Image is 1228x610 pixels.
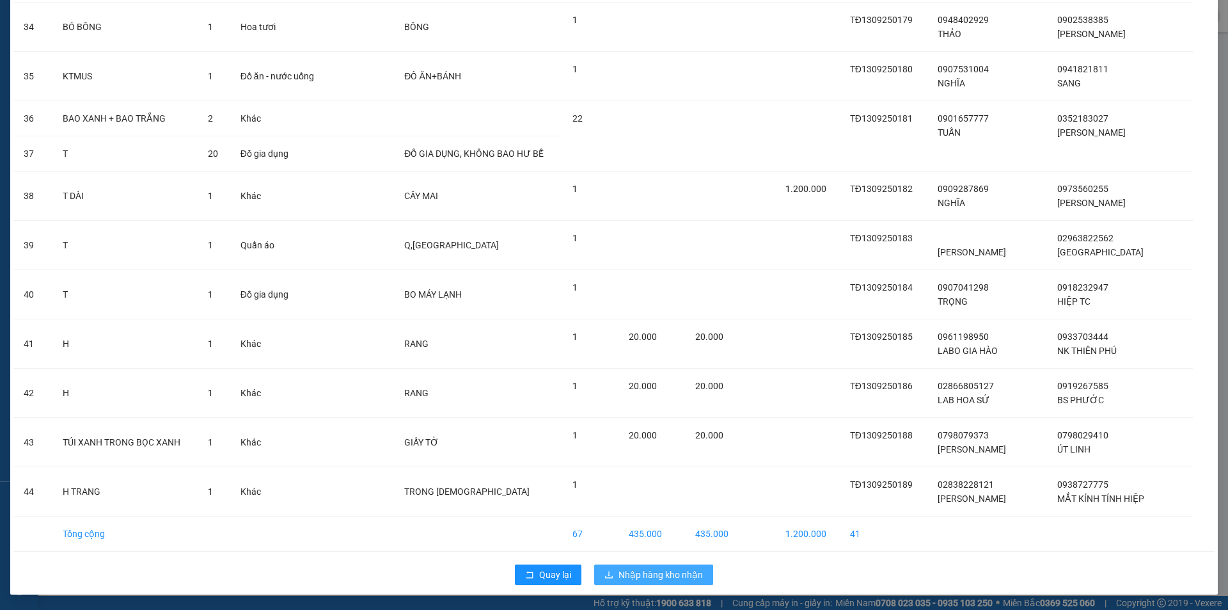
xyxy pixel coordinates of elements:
span: download [604,570,613,581]
span: 1 [572,64,578,74]
span: THẢO [938,29,961,39]
span: TĐ1309250180 [850,64,913,74]
span: 0948402929 [938,15,989,25]
span: NGHĨA [938,198,965,208]
span: [PERSON_NAME] [938,494,1006,504]
span: 20 [208,148,218,159]
span: [PERSON_NAME] [938,444,1006,454]
td: T DÀI [52,172,198,221]
span: 1 [208,71,213,81]
span: 1 [572,381,578,391]
span: 20.000 [629,430,657,440]
span: 0902538385 [1057,15,1108,25]
span: 0973560255 [1057,184,1108,194]
span: RANG [404,388,429,398]
span: SANG [1057,78,1081,88]
span: 22 [572,113,583,124]
span: ĐỒ ĂN+BÁNH [404,71,460,81]
span: [PERSON_NAME] [1057,29,1126,39]
td: Quần áo [230,221,331,270]
td: H [52,319,198,369]
span: Quay lại [539,568,571,582]
button: downloadNhập hàng kho nhận [594,565,713,585]
span: 1.200.000 [785,184,826,194]
span: 1 [208,191,213,201]
span: HIỆP TC [1057,296,1090,307]
td: BAO XANH + BAO TRẮNG [52,101,198,136]
td: 38 [13,172,52,221]
span: 1 [572,15,578,25]
span: 1 [208,388,213,398]
span: 20.000 [629,381,657,391]
span: ÚT LINH [1057,444,1090,454]
td: Đồ ăn - nước uống [230,52,331,101]
td: Tổng cộng [52,517,198,552]
span: 02838228121 [938,479,994,490]
span: TĐ1309250186 [850,381,913,391]
span: 1 [208,486,213,497]
span: 1 [208,22,213,32]
span: TRONG [DEMOGRAPHIC_DATA] [404,486,530,497]
span: 1 [572,430,578,440]
span: 20.000 [695,381,723,391]
span: LABO GIA HÀO [938,346,998,356]
td: 42 [13,369,52,418]
td: 34 [13,3,52,52]
td: 435.000 [685,517,741,552]
td: 37 [13,136,52,172]
span: 1 [572,233,578,243]
span: TĐ1309250179 [850,15,913,25]
span: TUẤN [938,127,961,138]
span: 1 [208,339,213,349]
span: 0907041298 [938,282,989,293]
td: 41 [13,319,52,369]
span: 0919267585 [1057,381,1108,391]
td: Khác [230,369,331,418]
span: BO MÁY LẠNH [404,289,462,300]
span: [PERSON_NAME] [938,247,1006,257]
span: 02866805127 [938,381,994,391]
td: Khác [230,319,331,369]
span: GIẤY TỜ [404,437,439,447]
span: TĐ1309250181 [850,113,913,124]
td: 35 [13,52,52,101]
span: BS PHƯỚC [1057,395,1104,405]
span: ĐỒ GIA DỤNG, KHÔNG BAO HƯ BỂ [404,148,544,159]
span: TĐ1309250185 [850,332,913,342]
span: TĐ1309250189 [850,479,913,490]
span: TĐ1309250183 [850,233,913,243]
span: 02963822562 [1057,233,1114,243]
td: T [52,270,198,319]
span: 0909287869 [938,184,989,194]
span: 0933703444 [1057,332,1108,342]
span: [PERSON_NAME] [1057,127,1126,138]
span: NGHĨA [938,78,965,88]
span: 1 [572,479,578,490]
span: 0798029410 [1057,430,1108,440]
td: Khác [230,418,331,467]
span: TĐ1309250188 [850,430,913,440]
td: Hoa tươi [230,3,331,52]
span: 1 [208,289,213,300]
span: 0901657777 [938,113,989,124]
td: 1.200.000 [775,517,840,552]
span: MẮT KÍNH TÍNH HIỆP [1057,494,1144,504]
td: 67 [562,517,618,552]
span: 0918232947 [1057,282,1108,293]
td: 44 [13,467,52,517]
td: Khác [230,467,331,517]
button: rollbackQuay lại [515,565,581,585]
td: 435.000 [618,517,685,552]
span: 20.000 [695,430,723,440]
span: rollback [525,570,534,581]
td: H [52,369,198,418]
span: 1 [208,437,213,447]
span: TĐ1309250182 [850,184,913,194]
td: 36 [13,101,52,136]
span: TĐ1309250184 [850,282,913,293]
td: Đồ gia dụng [230,270,331,319]
span: Q,[GEOGRAPHIC_DATA] [404,240,499,250]
span: 1 [572,184,578,194]
span: [PERSON_NAME] [1057,198,1126,208]
span: Nhập hàng kho nhận [618,568,703,582]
